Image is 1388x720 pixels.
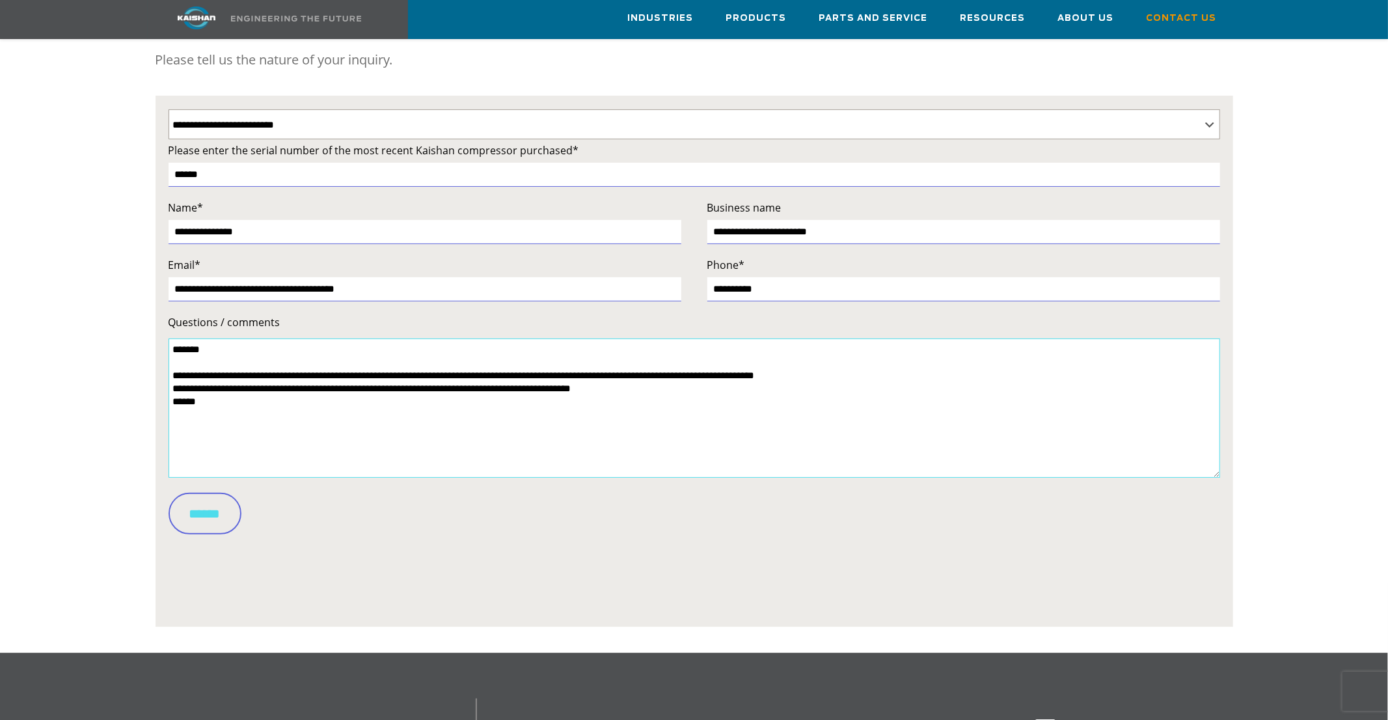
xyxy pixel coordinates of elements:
label: Name* [169,199,681,217]
span: Parts and Service [819,11,928,26]
img: kaishan logo [148,7,245,29]
span: Industries [628,11,694,26]
a: Industries [628,1,694,36]
a: Parts and Service [819,1,928,36]
form: Contact form [169,141,1220,617]
a: About Us [1058,1,1114,36]
label: Email* [169,256,681,274]
span: Products [726,11,787,26]
a: Resources [960,1,1026,36]
label: Please enter the serial number of the most recent Kaishan compressor purchased* [169,141,1220,159]
img: Engineering the future [231,16,361,21]
a: Contact Us [1147,1,1217,36]
span: About Us [1058,11,1114,26]
a: Products [726,1,787,36]
span: Contact Us [1147,11,1217,26]
span: Resources [960,11,1026,26]
label: Phone* [707,256,1220,274]
label: Business name [707,199,1220,217]
p: Please tell us the nature of your inquiry. [156,47,1233,73]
